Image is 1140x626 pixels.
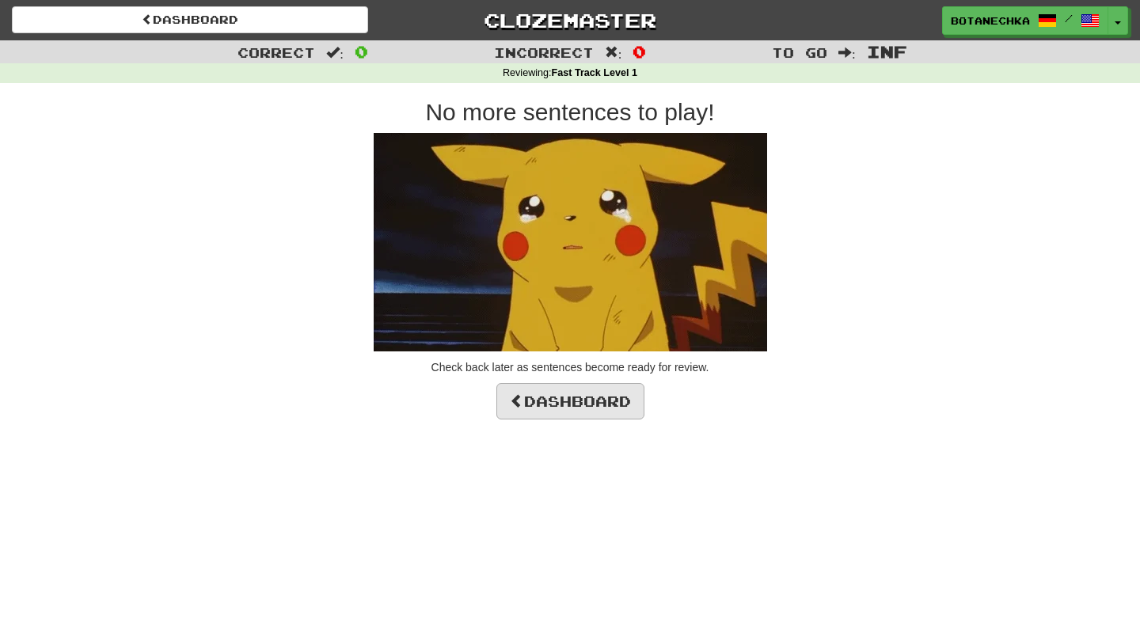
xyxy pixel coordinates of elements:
[951,13,1030,28] span: Botanechka
[119,359,1021,375] p: Check back later as sentences become ready for review.
[942,6,1108,35] a: Botanechka /
[1065,13,1073,24] span: /
[838,46,856,59] span: :
[374,133,767,351] img: sad-pikachu.gif
[605,46,622,59] span: :
[392,6,748,34] a: Clozemaster
[355,42,368,61] span: 0
[633,42,646,61] span: 0
[237,44,315,60] span: Correct
[326,46,344,59] span: :
[496,383,644,419] a: Dashboard
[552,67,638,78] strong: Fast Track Level 1
[119,99,1021,125] h2: No more sentences to play!
[494,44,594,60] span: Incorrect
[12,6,368,33] a: Dashboard
[772,44,827,60] span: To go
[867,42,907,61] span: Inf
